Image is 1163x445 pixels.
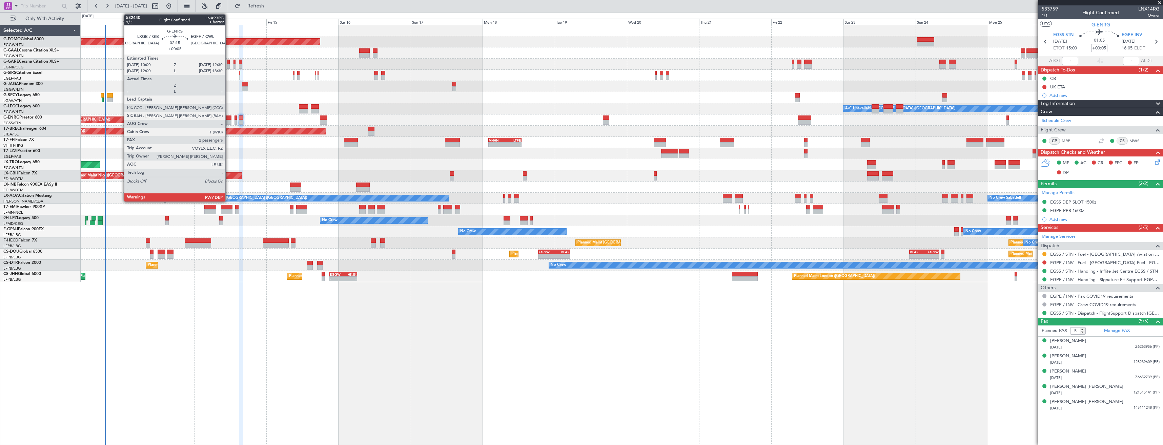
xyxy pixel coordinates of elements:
div: - [489,143,505,147]
span: CS-DTR [3,261,18,265]
span: [DATE] [1053,38,1067,45]
div: Thu 21 [699,19,771,25]
div: No Crew Sabadell [989,193,1021,203]
span: AC [1080,160,1086,167]
div: - [924,254,938,258]
a: EGLF/FAB [3,76,21,81]
div: No Crew [1025,238,1041,248]
a: EGSS / STN - Fuel - [GEOGRAPHIC_DATA] Aviation Fuel - [GEOGRAPHIC_DATA] - [GEOGRAPHIC_DATA] / STN [1050,251,1160,257]
a: F-GPNJFalcon 900EX [3,227,44,231]
a: 9H-LPZLegacy 500 [3,216,39,220]
div: Planned Maint [GEOGRAPHIC_DATA] ([GEOGRAPHIC_DATA]) [511,249,618,259]
span: [DATE] [1050,406,1062,411]
span: Others [1041,284,1056,292]
div: KLAX [910,250,924,254]
span: 128239609 (PP) [1134,359,1160,365]
a: CS-DOUGlobal 6500 [3,250,42,254]
span: Only With Activity [18,16,72,21]
a: EDLW/DTM [3,188,23,193]
div: [PERSON_NAME] [PERSON_NAME] [1050,383,1123,390]
a: Manage PAX [1104,327,1130,334]
div: CB [1050,76,1056,81]
span: 01:05 [1094,37,1105,44]
a: LX-GBHFalcon 7X [3,171,37,175]
a: CS-DTRFalcon 2000 [3,261,41,265]
div: CP [1049,137,1060,145]
span: FFC [1115,160,1122,167]
span: CS-JHH [3,272,18,276]
span: G-FOMO [3,37,21,41]
div: Planned Maint [GEOGRAPHIC_DATA] ([GEOGRAPHIC_DATA]) [577,238,684,248]
label: Planned PAX [1042,327,1067,334]
div: Sat 16 [339,19,411,25]
div: EGGW [330,272,343,276]
a: EGGW/LTN [3,42,24,47]
div: Tue 19 [555,19,627,25]
div: - [343,277,357,281]
a: G-GARECessna Citation XLS+ [3,60,59,64]
div: No Crew Ostend-[GEOGRAPHIC_DATA] ([GEOGRAPHIC_DATA]) [196,193,307,203]
span: 15:00 [1066,45,1077,52]
a: EDLW/DTM [3,176,23,182]
span: [DATE] [1050,360,1062,365]
span: ELDT [1134,45,1145,52]
span: 16:05 [1122,45,1133,52]
a: EGGW/LTN [3,87,24,92]
div: Wed 20 [627,19,699,25]
div: No Crew [965,227,981,237]
a: LFPB/LBG [3,232,21,237]
span: LNX14RG [1138,5,1160,13]
span: FP [1134,160,1139,167]
a: G-GAALCessna Citation XLS+ [3,48,59,52]
a: G-FOMOGlobal 6000 [3,37,44,41]
div: CS [1117,137,1128,145]
div: KLAX [554,250,570,254]
span: [DATE] [1050,375,1062,380]
div: Sun 24 [916,19,988,25]
div: - [539,254,554,258]
span: F-GPNJ [3,227,18,231]
span: Services [1041,224,1058,232]
div: Add new [1049,216,1160,222]
span: 533759 [1042,5,1058,13]
div: Planned Maint Nice ([GEOGRAPHIC_DATA]) [73,171,148,181]
span: ETOT [1053,45,1064,52]
span: Leg Information [1041,100,1075,108]
button: UTC [1040,21,1052,27]
a: LFPB/LBG [3,243,21,249]
div: Planned Maint [GEOGRAPHIC_DATA] ([GEOGRAPHIC_DATA]) [148,70,254,80]
a: F-HECDFalcon 7X [3,238,37,242]
span: 1/1 [1042,13,1058,18]
a: MWS [1129,138,1145,144]
span: ATOT [1049,58,1060,64]
a: G-ENRGPraetor 600 [3,115,42,120]
div: LTFE [505,138,521,142]
span: Flight Crew [1041,126,1066,134]
span: [DATE] [1050,390,1062,396]
span: 9H-LPZ [3,216,17,220]
a: LFPB/LBG [3,266,21,271]
a: LTBA/ISL [3,132,19,137]
span: G-JAGA [3,82,19,86]
a: LFMD/CEQ [3,221,23,226]
a: Manage Services [1042,233,1076,240]
a: G-SIRSCitation Excel [3,71,42,75]
a: Manage Permits [1042,190,1075,196]
a: Schedule Crew [1042,118,1071,124]
span: G-SPCY [3,93,18,97]
span: Dispatch Checks and Weather [1041,149,1105,156]
a: T7-BREChallenger 604 [3,127,46,131]
div: HKJK [343,272,357,276]
div: Planned Maint [GEOGRAPHIC_DATA] ([GEOGRAPHIC_DATA]) [1011,238,1117,248]
span: (1/2) [1139,66,1148,73]
span: [DATE] - [DATE] [115,3,147,9]
a: LX-TROLegacy 650 [3,160,40,164]
div: Planned Maint [GEOGRAPHIC_DATA] ([GEOGRAPHIC_DATA]) [289,271,396,281]
span: G-SIRS [3,71,16,75]
a: LGAV/ATH [3,98,22,103]
div: Fri 15 [266,19,339,25]
span: Dispatch [1041,242,1059,250]
span: T7-FFI [3,138,15,142]
a: LFPB/LBG [3,277,21,282]
span: DP [1063,170,1069,176]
